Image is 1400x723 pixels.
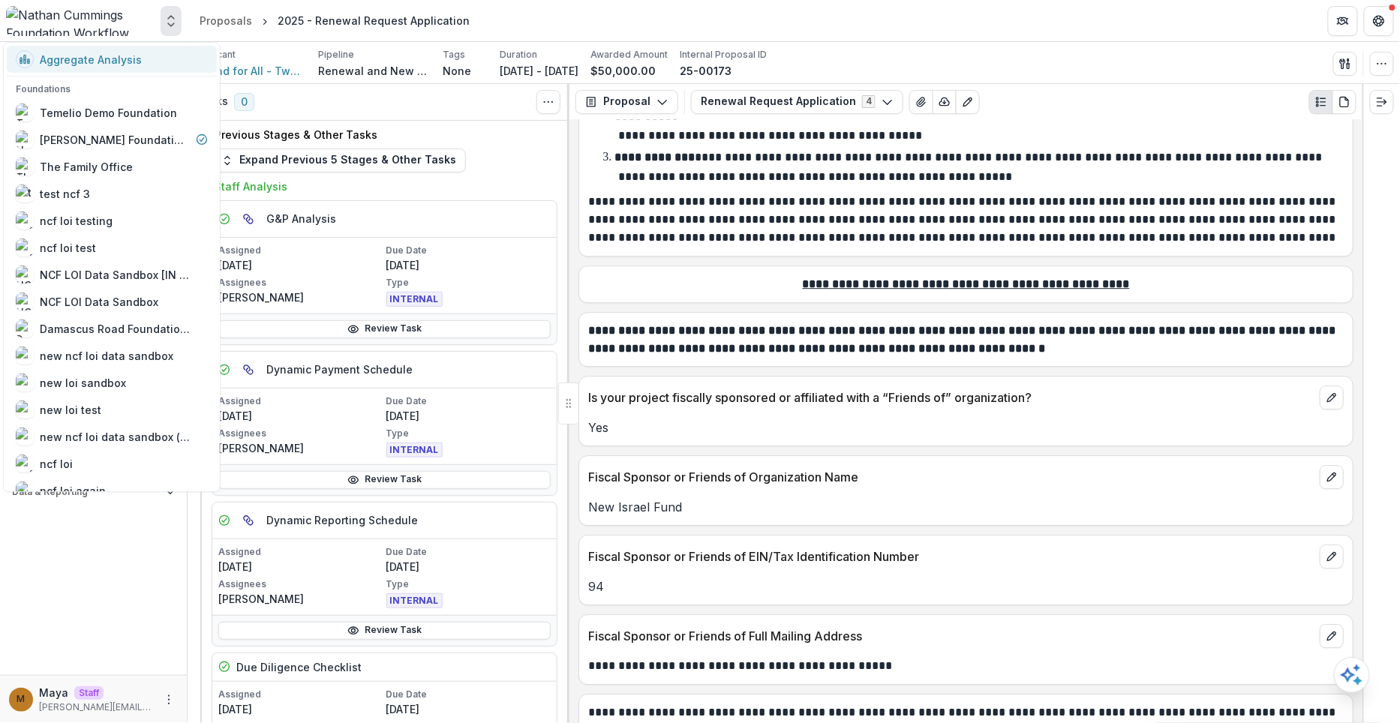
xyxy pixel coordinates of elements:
[386,593,443,608] span: INTERNAL
[6,480,181,504] button: Open Data & Reporting
[500,63,578,79] p: [DATE] - [DATE]
[215,127,377,142] h4: Previous Stages & Other Tasks
[218,276,383,289] p: Assignees
[386,292,443,307] span: INTERNAL
[1320,544,1344,568] button: edit
[218,244,383,257] p: Assigned
[1370,90,1394,114] button: Expand right
[909,90,933,114] button: View Attached Files
[1320,385,1344,409] button: edit
[588,468,1314,486] p: Fiscal Sponsor or Friends of Organization Name
[266,211,336,226] h5: G&P Analysis
[215,178,287,194] h4: Staff Analysis
[588,418,1344,436] p: Yes
[1320,465,1344,489] button: edit
[536,90,560,114] button: Toggle View Cancelled Tasks
[386,442,443,457] span: INTERNAL
[218,545,383,559] p: Assigned
[386,688,551,701] p: Due Date
[218,577,383,591] p: Assignees
[218,701,383,717] p: [DATE]
[318,48,354,61] p: Pipeline
[1364,6,1394,36] button: Get Help
[278,13,470,28] div: 2025 - Renewal Request Application
[443,63,471,79] p: None
[386,394,551,408] p: Due Date
[386,257,551,273] p: [DATE]
[39,700,154,714] p: [PERSON_NAME][EMAIL_ADDRESS][DOMAIN_NAME]
[218,257,383,273] p: [DATE]
[236,207,260,231] button: View dependent tasks
[588,388,1314,406] p: Is your project fiscally sponsored or affiliated with a “Friends of” organization?
[236,659,362,675] h5: Due Diligence Checklist
[218,622,551,640] a: Review Task
[160,691,178,709] button: More
[218,440,383,456] p: [PERSON_NAME]
[194,63,306,79] a: A Land for All - Two States One Homeland
[236,358,260,382] button: View dependent tasks
[1320,624,1344,648] button: edit
[386,559,551,574] p: [DATE]
[590,63,656,79] p: $50,000.00
[218,471,551,489] a: Review Task
[266,361,413,377] h5: Dynamic Payment Schedule
[588,498,1344,516] p: New Israel Fund
[194,10,476,31] nav: breadcrumb
[218,394,383,408] p: Assigned
[386,427,551,440] p: Type
[386,701,551,717] p: [DATE]
[386,577,551,591] p: Type
[212,148,466,172] button: Expand Previous 5 Stages & Other Tasks
[1332,90,1356,114] button: PDF view
[691,90,903,114] button: Renewal Request Application4
[266,512,418,528] h5: Dynamic Reporting Schedule
[218,688,383,701] p: Assigned
[39,685,68,700] p: Maya
[575,90,678,114] button: Proposal
[318,63,431,79] p: Renewal and New Grants Pipeline
[218,289,383,305] p: [PERSON_NAME]
[956,90,980,114] button: Edit as form
[218,591,383,607] p: [PERSON_NAME]
[236,508,260,532] button: View dependent tasks
[386,408,551,424] p: [DATE]
[588,577,1344,595] p: 94
[386,244,551,257] p: Due Date
[218,427,383,440] p: Assignees
[194,10,258,31] a: Proposals
[161,6,182,36] button: Open entity switcher
[680,63,732,79] p: 25-00173
[1334,657,1370,693] button: Open AI Assistant
[500,48,537,61] p: Duration
[1328,6,1358,36] button: Partners
[234,93,254,111] span: 0
[386,276,551,289] p: Type
[17,694,26,704] div: Maya
[218,320,551,338] a: Review Task
[590,48,668,61] p: Awarded Amount
[74,686,104,700] p: Staff
[6,6,155,36] img: Nathan Cummings Foundation Workflow Sandbox logo
[443,48,465,61] p: Tags
[680,48,767,61] p: Internal Proposal ID
[386,545,551,559] p: Due Date
[588,627,1314,645] p: Fiscal Sponsor or Friends of Full Mailing Address
[588,547,1314,565] p: Fiscal Sponsor or Friends of EIN/Tax Identification Number
[218,408,383,424] p: [DATE]
[1309,90,1333,114] button: Plaintext view
[218,559,383,574] p: [DATE]
[200,13,252,28] div: Proposals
